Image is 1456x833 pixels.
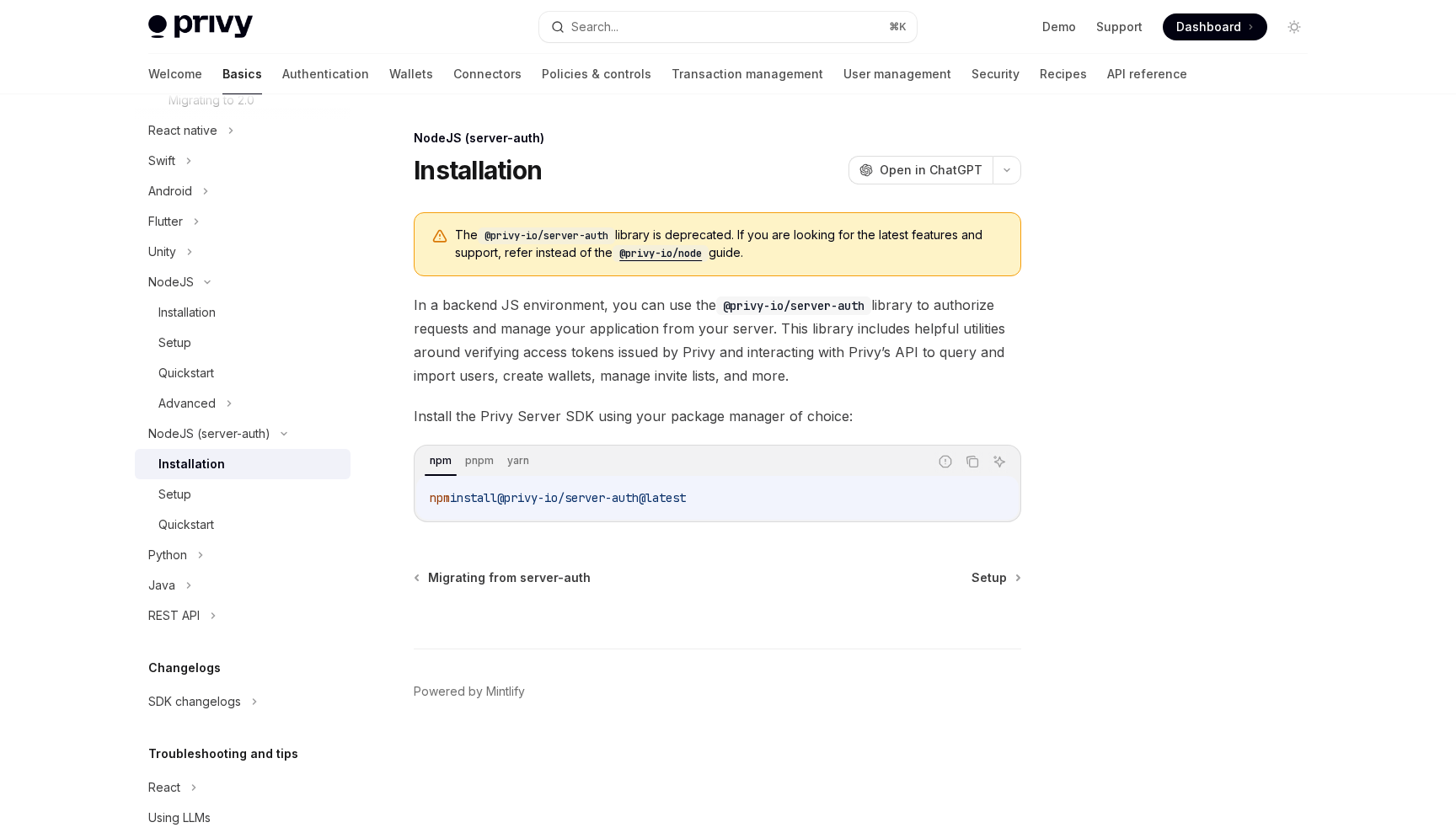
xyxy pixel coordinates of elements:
[148,808,211,828] div: Using LLMs
[414,683,525,700] a: Powered by Mintlify
[880,162,982,179] span: Open in ChatGPT
[158,515,214,535] div: Quickstart
[542,54,651,94] a: Policies & controls
[972,54,1020,94] a: Security
[1163,13,1267,40] a: Dashboard
[148,272,194,292] div: NodeJS
[1281,13,1308,40] button: Toggle dark mode
[222,54,262,94] a: Basics
[414,155,542,185] h1: Installation
[972,569,1007,586] span: Setup
[135,803,351,833] a: Using LLMs
[158,302,216,323] div: Installation
[425,451,457,471] div: npm
[672,54,823,94] a: Transaction management
[148,691,241,712] div: SDK changelogs
[539,12,917,42] button: Search...⌘K
[988,451,1010,473] button: Ask AI
[148,151,175,171] div: Swift
[135,328,351,358] a: Setup
[414,404,1021,428] span: Install the Privy Server SDK using your package manager of choice:
[1176,19,1241,35] span: Dashboard
[1042,19,1076,35] a: Demo
[889,20,907,34] span: ⌘ K
[158,454,225,474] div: Installation
[148,424,270,444] div: NodeJS (server-auth)
[282,54,369,94] a: Authentication
[158,333,191,353] div: Setup
[148,658,221,678] h5: Changelogs
[934,451,956,473] button: Report incorrect code
[848,156,993,184] button: Open in ChatGPT
[502,451,534,471] div: yarn
[135,297,351,328] a: Installation
[135,510,351,540] a: Quickstart
[1107,54,1187,94] a: API reference
[389,54,433,94] a: Wallets
[571,17,618,37] div: Search...
[148,242,176,262] div: Unity
[135,449,351,479] a: Installation
[428,569,591,586] span: Migrating from server-auth
[497,490,686,505] span: @privy-io/server-auth@latest
[148,181,192,201] div: Android
[148,777,180,798] div: React
[843,54,951,94] a: User management
[415,569,591,586] a: Migrating from server-auth
[414,293,1021,387] span: In a backend JS environment, you can use the library to authorize requests and manage your applic...
[961,451,983,473] button: Copy the contents from the code block
[716,296,871,315] code: @privy-io/server-auth
[148,54,202,94] a: Welcome
[148,606,200,626] div: REST API
[158,363,214,383] div: Quickstart
[148,575,175,595] div: Java
[450,490,497,505] span: install
[135,358,351,388] a: Quickstart
[148,120,217,141] div: React native
[158,484,191,505] div: Setup
[158,393,216,414] div: Advanced
[460,451,499,471] div: pnpm
[613,245,709,262] code: @privy-io/node
[414,130,1021,147] div: NodeJS (server-auth)
[455,227,1004,262] span: The library is deprecated. If you are looking for the latest features and support, refer instead ...
[148,545,187,565] div: Python
[430,490,450,505] span: npm
[148,15,253,39] img: light logo
[1096,19,1143,35] a: Support
[135,479,351,510] a: Setup
[972,569,1020,586] a: Setup
[453,54,522,94] a: Connectors
[613,245,709,259] a: @privy-io/node
[431,228,448,245] svg: Warning
[148,744,298,764] h5: Troubleshooting and tips
[478,227,615,244] code: @privy-io/server-auth
[148,211,183,232] div: Flutter
[1040,54,1087,94] a: Recipes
